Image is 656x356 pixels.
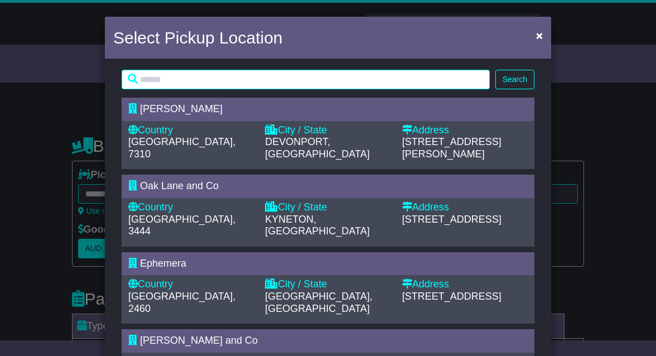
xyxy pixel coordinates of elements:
span: [STREET_ADDRESS][PERSON_NAME] [402,136,501,160]
div: Address [402,201,528,214]
span: [STREET_ADDRESS] [402,291,501,302]
span: × [536,29,543,42]
div: Address [402,278,528,291]
div: City / State [265,278,390,291]
div: Address [402,124,528,137]
span: DEVONPORT, [GEOGRAPHIC_DATA] [265,136,369,160]
span: Oak Lane and Co [140,180,219,191]
div: City / State [265,124,390,137]
div: Country [128,124,254,137]
button: Close [530,24,548,47]
h4: Select Pickup Location [113,25,283,50]
div: City / State [265,201,390,214]
span: [PERSON_NAME] [140,103,223,114]
span: KYNETON, [GEOGRAPHIC_DATA] [265,214,369,237]
span: [GEOGRAPHIC_DATA], 7310 [128,136,235,160]
span: [STREET_ADDRESS] [402,214,501,225]
span: Ephemera [140,258,186,269]
span: [GEOGRAPHIC_DATA], [GEOGRAPHIC_DATA] [265,291,372,314]
div: Country [128,278,254,291]
button: Search [495,70,534,89]
span: [PERSON_NAME] and Co [140,335,258,346]
span: [GEOGRAPHIC_DATA], 2460 [128,291,235,314]
span: [GEOGRAPHIC_DATA], 3444 [128,214,235,237]
div: Country [128,201,254,214]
